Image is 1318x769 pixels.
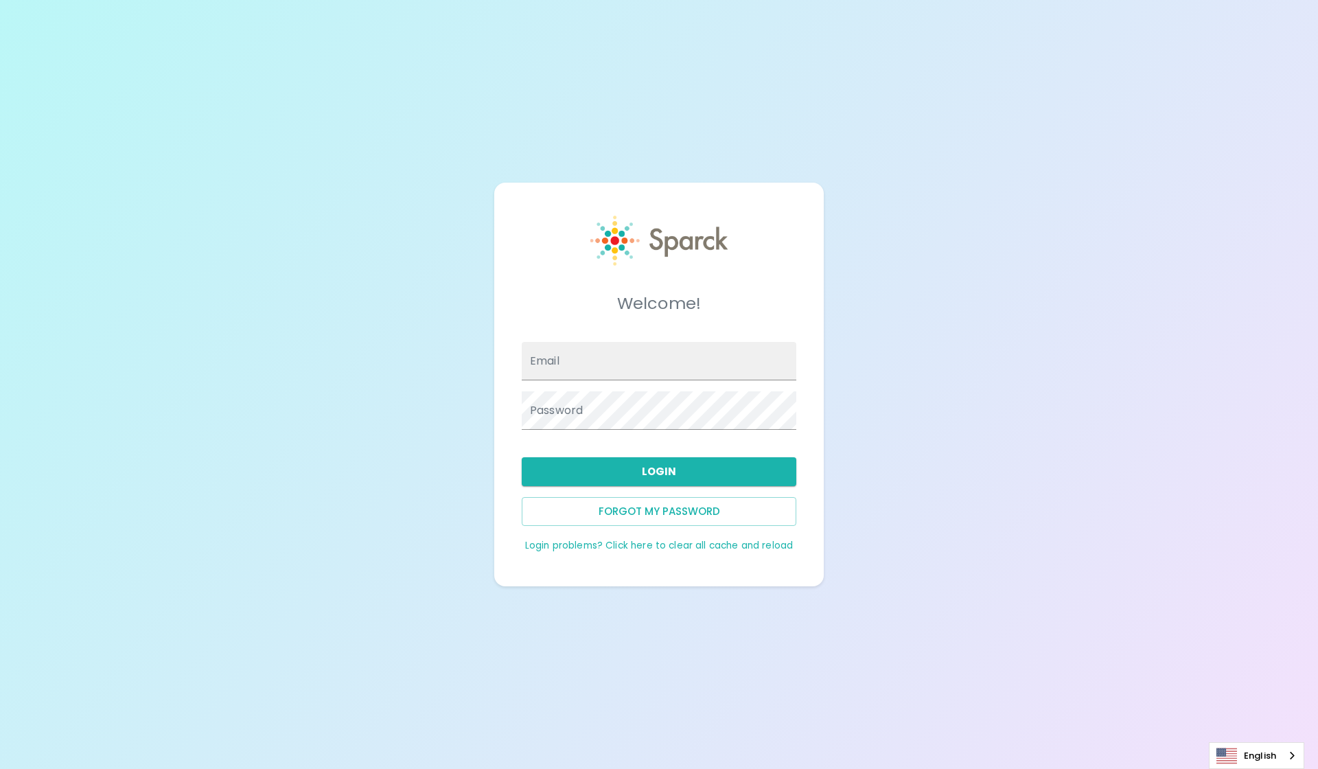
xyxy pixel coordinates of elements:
[1210,743,1304,768] a: English
[522,292,796,314] h5: Welcome!
[1209,742,1304,769] div: Language
[522,457,796,486] button: Login
[525,539,793,552] a: Login problems? Click here to clear all cache and reload
[522,497,796,526] button: Forgot my password
[590,216,728,266] img: Sparck logo
[1209,742,1304,769] aside: Language selected: English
